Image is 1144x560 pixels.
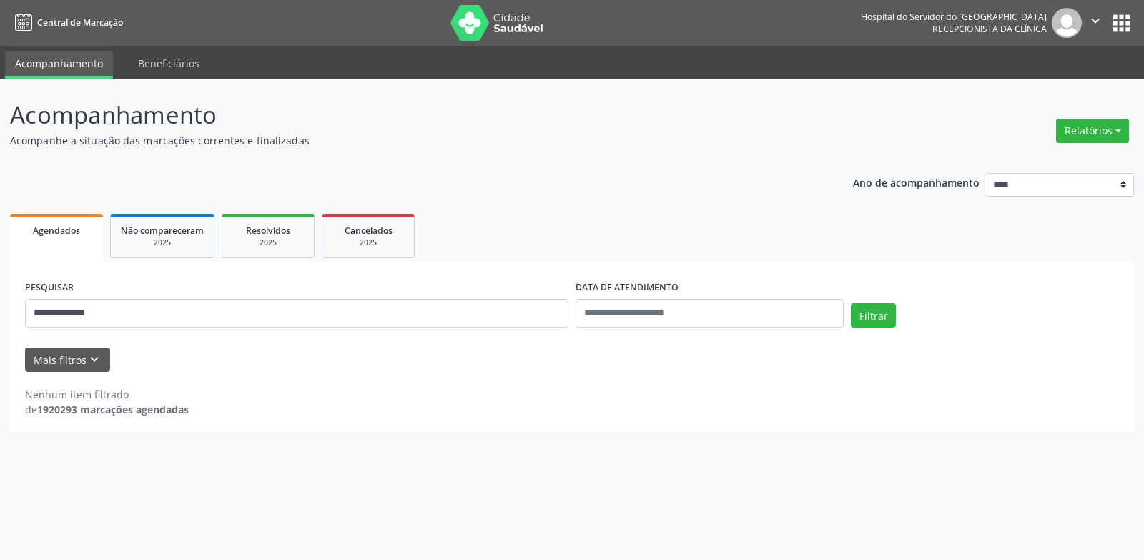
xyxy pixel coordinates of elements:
span: Agendados [33,225,80,237]
p: Acompanhe a situação das marcações correntes e finalizadas [10,133,797,148]
button: Mais filtroskeyboard_arrow_down [25,348,110,373]
div: de [25,402,189,417]
div: Hospital do Servidor do [GEOGRAPHIC_DATA] [861,11,1047,23]
strong: 1920293 marcações agendadas [37,403,189,416]
span: Não compareceram [121,225,204,237]
a: Acompanhamento [5,51,113,79]
button: apps [1109,11,1134,36]
a: Central de Marcação [10,11,123,34]
img: img [1052,8,1082,38]
span: Resolvidos [246,225,290,237]
p: Acompanhamento [10,97,797,133]
i: keyboard_arrow_down [87,352,102,368]
button: Filtrar [851,303,896,328]
button: Relatórios [1056,119,1129,143]
button:  [1082,8,1109,38]
div: Nenhum item filtrado [25,387,189,402]
span: Central de Marcação [37,16,123,29]
span: Recepcionista da clínica [932,23,1047,35]
div: 2025 [332,237,404,248]
label: DATA DE ATENDIMENTO [576,277,679,299]
label: PESQUISAR [25,277,74,299]
div: 2025 [232,237,304,248]
p: Ano de acompanhamento [853,173,980,191]
div: 2025 [121,237,204,248]
i:  [1088,13,1103,29]
a: Beneficiários [128,51,209,76]
span: Cancelados [345,225,393,237]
